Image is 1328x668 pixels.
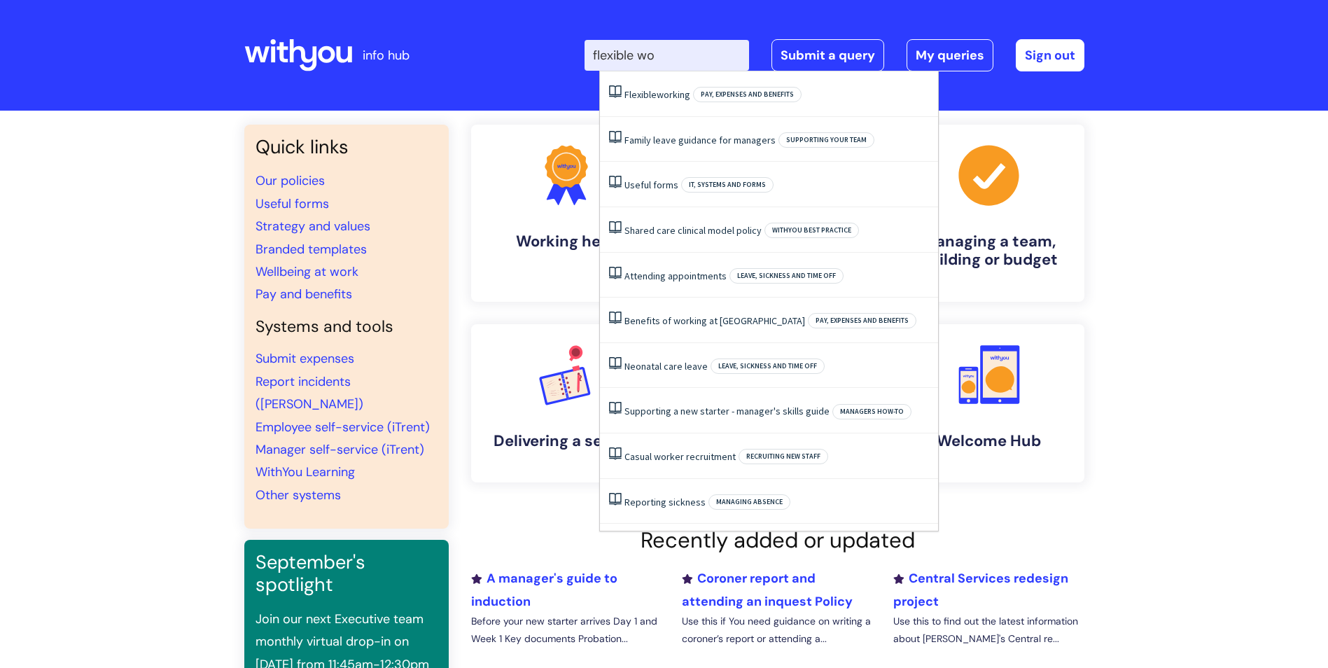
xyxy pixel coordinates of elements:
[471,125,662,302] a: Working here
[471,570,617,609] a: A manager's guide to induction
[471,324,662,482] a: Delivering a service
[256,487,341,503] a: Other systems
[832,404,911,419] span: Managers how-to
[256,218,370,235] a: Strategy and values
[624,360,708,373] a: Neonatal care leave
[808,313,916,328] span: Pay, expenses and benefits
[711,359,825,374] span: Leave, sickness and time off
[708,494,790,510] span: Managing absence
[1016,39,1084,71] a: Sign out
[624,224,762,237] a: Shared care clinical model policy
[471,527,1084,553] h2: Recently added or updated
[256,136,438,158] h3: Quick links
[624,270,727,282] a: Attending appointments
[682,613,872,648] p: Use this if You need guidance on writing a coroner’s report or attending a...
[624,179,678,191] a: Useful forms
[681,177,774,193] span: IT, systems and forms
[256,195,329,212] a: Useful forms
[624,405,830,417] a: Supporting a new starter - manager's skills guide
[256,286,352,302] a: Pay and benefits
[482,432,650,450] h4: Delivering a service
[729,268,844,284] span: Leave, sickness and time off
[894,324,1084,482] a: Welcome Hub
[764,223,859,238] span: WithYou best practice
[256,350,354,367] a: Submit expenses
[256,263,358,280] a: Wellbeing at work
[256,172,325,189] a: Our policies
[471,613,662,648] p: Before your new starter arrives Day 1 and Week 1 Key documents Probation...
[894,125,1084,302] a: Managing a team, building or budget
[585,40,749,71] input: Search
[893,570,1068,609] a: Central Services redesign project
[778,132,874,148] span: Supporting your team
[363,44,410,67] p: info hub
[771,39,884,71] a: Submit a query
[256,373,363,412] a: Report incidents ([PERSON_NAME])
[256,551,438,597] h3: September's spotlight
[905,432,1073,450] h4: Welcome Hub
[256,464,355,480] a: WithYou Learning
[482,232,650,251] h4: Working here
[256,241,367,258] a: Branded templates
[256,317,438,337] h4: Systems and tools
[624,88,690,101] a: Flexibleworking
[682,570,853,609] a: Coroner report and attending an inquest Policy
[624,314,805,327] a: Benefits of working at [GEOGRAPHIC_DATA]
[907,39,993,71] a: My queries
[739,449,828,464] span: Recruiting new staff
[893,613,1084,648] p: Use this to find out the latest information about [PERSON_NAME]'s Central re...
[624,88,657,101] span: Flexible
[693,87,802,102] span: Pay, expenses and benefits
[256,441,424,458] a: Manager self-service (iTrent)
[624,496,706,508] a: Reporting sickness
[624,450,736,463] a: Casual worker recruitment
[585,39,1084,71] div: | -
[624,134,776,146] a: Family leave guidance for managers
[905,232,1073,270] h4: Managing a team, building or budget
[256,419,430,436] a: Employee self-service (iTrent)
